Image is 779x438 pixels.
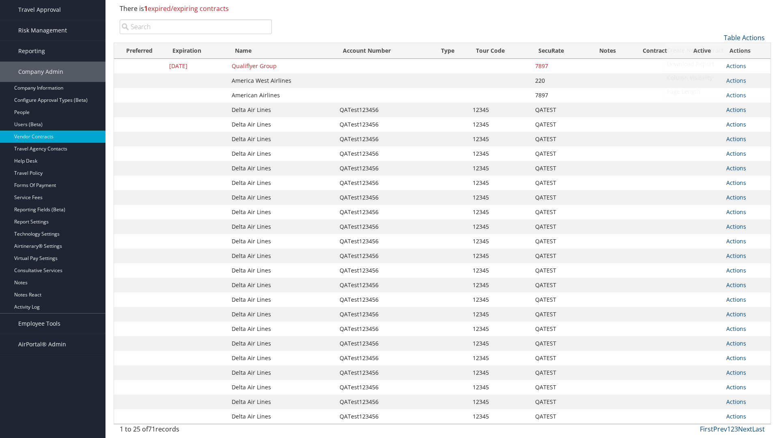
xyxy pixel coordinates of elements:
[18,20,67,41] span: Risk Management
[664,71,770,85] a: Column Visibility
[664,57,770,71] a: Download Report
[18,334,66,354] span: AirPortal® Admin
[664,85,770,99] a: Page Length
[18,313,60,334] span: Employee Tools
[18,62,63,82] span: Company Admin
[18,41,45,61] span: Reporting
[664,43,770,57] a: Create New Contract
